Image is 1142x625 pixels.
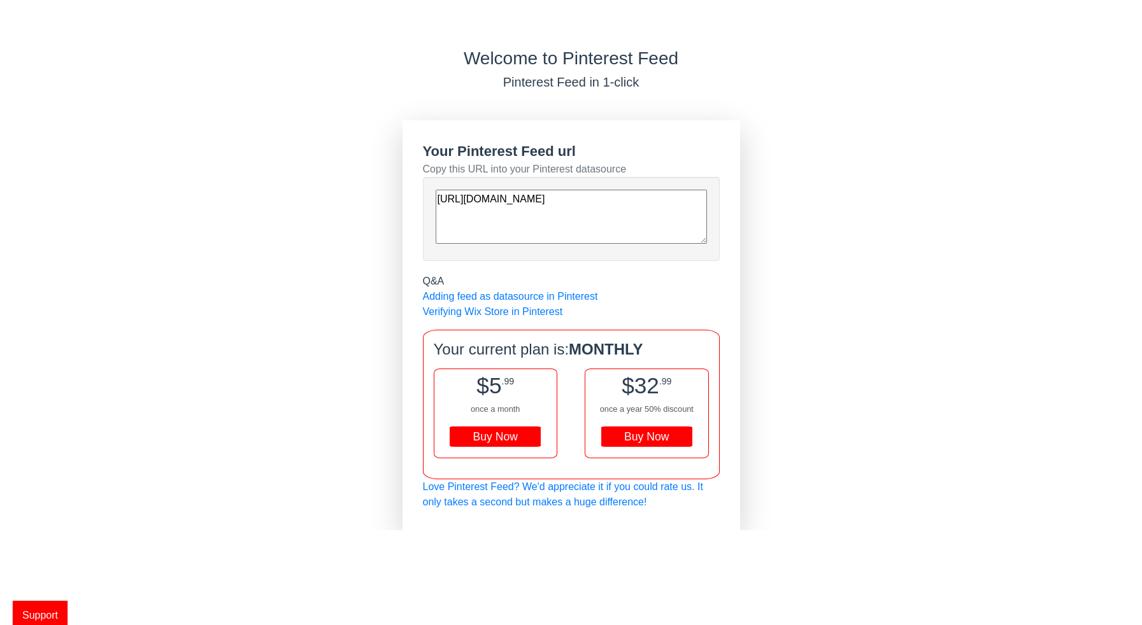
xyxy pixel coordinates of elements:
[501,376,514,386] span: .99
[423,306,563,317] a: Verifying Wix Store in Pinterest
[476,373,501,398] span: $5
[423,141,720,162] div: Your Pinterest Feed url
[423,291,598,302] a: Adding feed as datasource in Pinterest
[601,426,692,447] div: Buy Now
[423,162,720,177] div: Copy this URL into your Pinterest datasource
[450,426,541,447] div: Buy Now
[585,403,708,415] div: once a year 50% discount
[423,274,720,289] div: Q&A
[622,373,659,398] span: $32
[659,376,672,386] span: .99
[434,341,709,359] h4: Your current plan is:
[423,481,703,507] a: Love Pinterest Feed? We'd appreciate it if you could rate us. It only takes a second but makes a ...
[434,403,557,415] div: once a month
[569,341,643,358] b: MONTHLY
